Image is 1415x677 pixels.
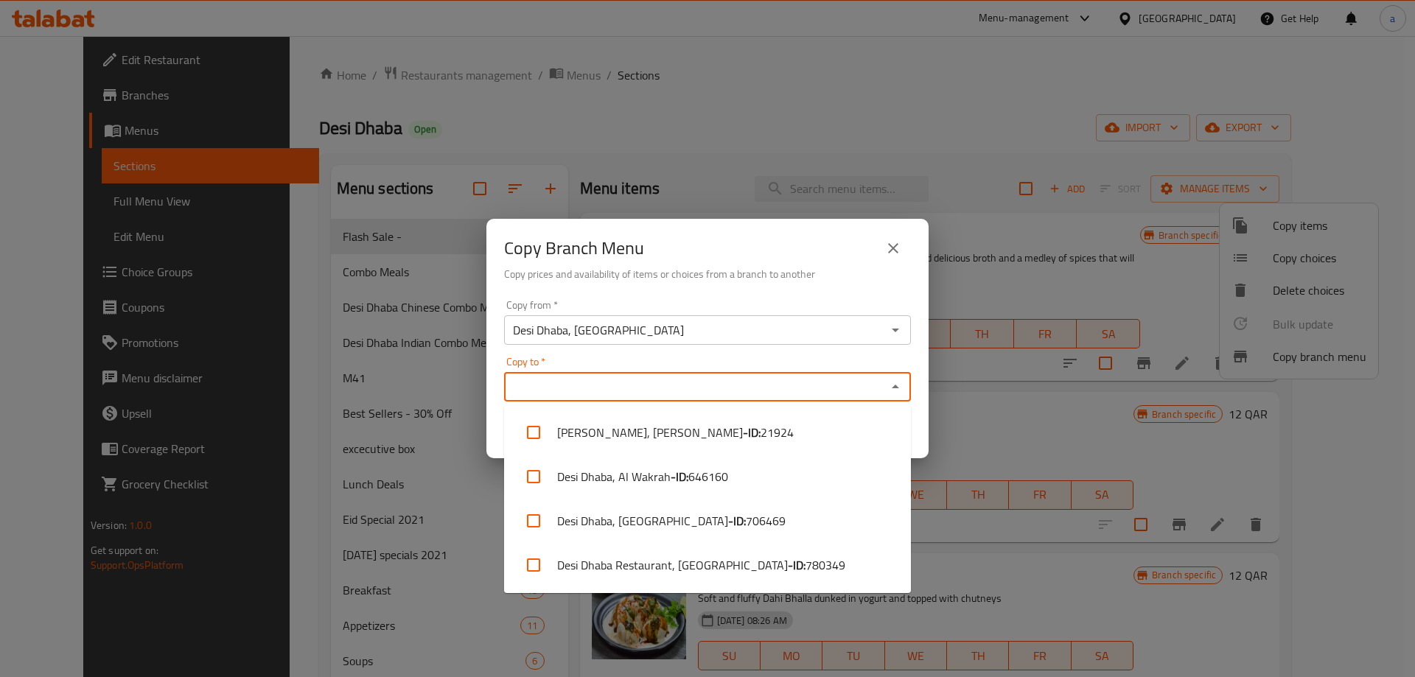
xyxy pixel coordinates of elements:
[504,236,644,260] h2: Copy Branch Menu
[504,455,911,499] li: Desi Dhaba, Al Wakrah
[504,543,911,587] li: Desi Dhaba Restaurant, [GEOGRAPHIC_DATA]
[688,468,728,485] span: 646160
[728,512,746,530] b: - ID:
[788,556,806,574] b: - ID:
[761,424,794,441] span: 21924
[504,410,911,455] li: [PERSON_NAME], [PERSON_NAME]
[671,468,688,485] b: - ID:
[746,512,786,530] span: 706469
[885,376,906,397] button: Close
[806,556,845,574] span: 780349
[876,231,911,266] button: close
[743,424,761,441] b: - ID:
[885,320,906,340] button: Open
[504,499,911,543] li: Desi Dhaba, [GEOGRAPHIC_DATA]
[504,266,911,282] h6: Copy prices and availability of items or choices from a branch to another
